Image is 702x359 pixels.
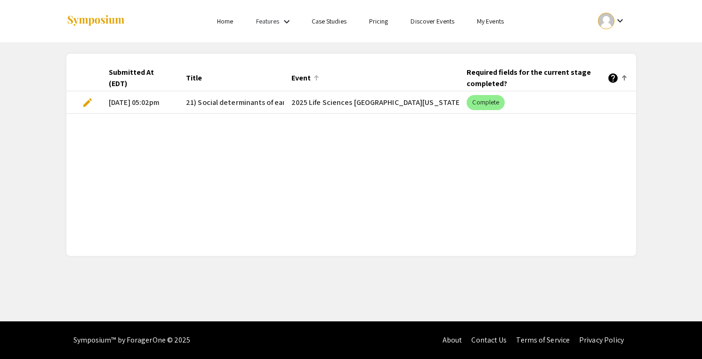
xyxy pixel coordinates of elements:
a: Privacy Policy [579,335,624,345]
a: About [443,335,462,345]
div: Required fields for the current stage completed?help [467,67,627,89]
mat-icon: Expand account dropdown [614,15,626,26]
a: Discover Events [411,17,454,25]
mat-cell: [DATE] 05:02pm [101,91,178,114]
mat-cell: 2025 Life Sciences [GEOGRAPHIC_DATA][US_STATE] STEM Undergraduate Symposium [284,91,460,114]
img: Symposium by ForagerOne [66,15,125,27]
a: Pricing [369,17,388,25]
div: Title [186,72,210,84]
a: Contact Us [471,335,507,345]
a: Home [217,17,233,25]
a: My Events [477,17,504,25]
span: edit [82,97,93,108]
iframe: Chat [7,317,40,352]
div: Required fields for the current stage completed? [467,67,619,89]
mat-chip: Complete [467,95,505,110]
mat-icon: Expand Features list [281,16,292,27]
div: Title [186,72,202,84]
a: Features [256,17,280,25]
div: Symposium™ by ForagerOne © 2025 [73,321,191,359]
div: Submitted At (EDT) [109,67,171,89]
div: Event [291,72,311,84]
div: Submitted At (EDT) [109,67,162,89]
span: 21) Social determinants of early development in infants, a cross-sectional analysis [186,97,457,108]
a: Case Studies [312,17,347,25]
a: Terms of Service [516,335,570,345]
mat-icon: help [607,72,619,84]
button: Expand account dropdown [588,10,636,32]
div: Event [291,72,319,84]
